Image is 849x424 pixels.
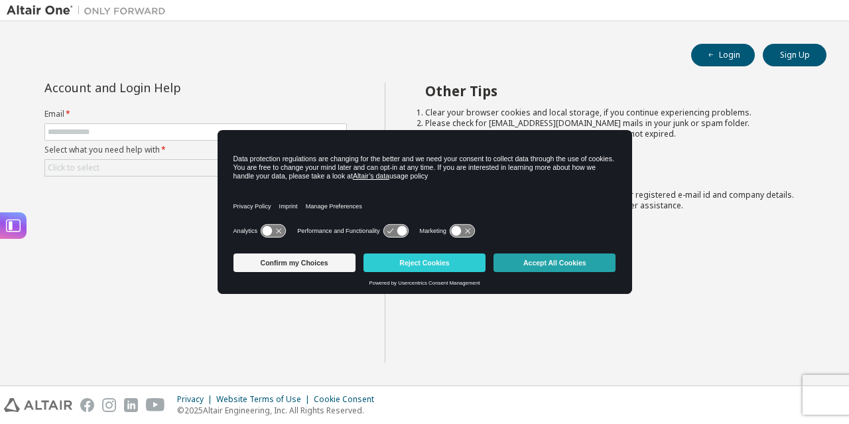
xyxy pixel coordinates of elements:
[691,44,755,66] button: Login
[177,394,216,405] div: Privacy
[7,4,172,17] img: Altair One
[80,398,94,412] img: facebook.svg
[216,394,314,405] div: Website Terms of Use
[45,160,346,176] div: Click to select
[425,118,803,129] li: Please check for [EMAIL_ADDRESS][DOMAIN_NAME] mails in your junk or spam folder.
[44,82,287,93] div: Account and Login Help
[44,145,347,155] label: Select what you need help with
[177,405,382,416] p: © 2025 Altair Engineering, Inc. All Rights Reserved.
[48,163,99,173] div: Click to select
[44,109,347,119] label: Email
[146,398,165,412] img: youtube.svg
[102,398,116,412] img: instagram.svg
[425,129,803,139] li: Please verify that the links in the activation e-mails are not expired.
[124,398,138,412] img: linkedin.svg
[425,107,803,118] li: Clear your browser cookies and local storage, if you continue experiencing problems.
[4,398,72,412] img: altair_logo.svg
[314,394,382,405] div: Cookie Consent
[763,44,826,66] button: Sign Up
[425,82,803,100] h2: Other Tips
